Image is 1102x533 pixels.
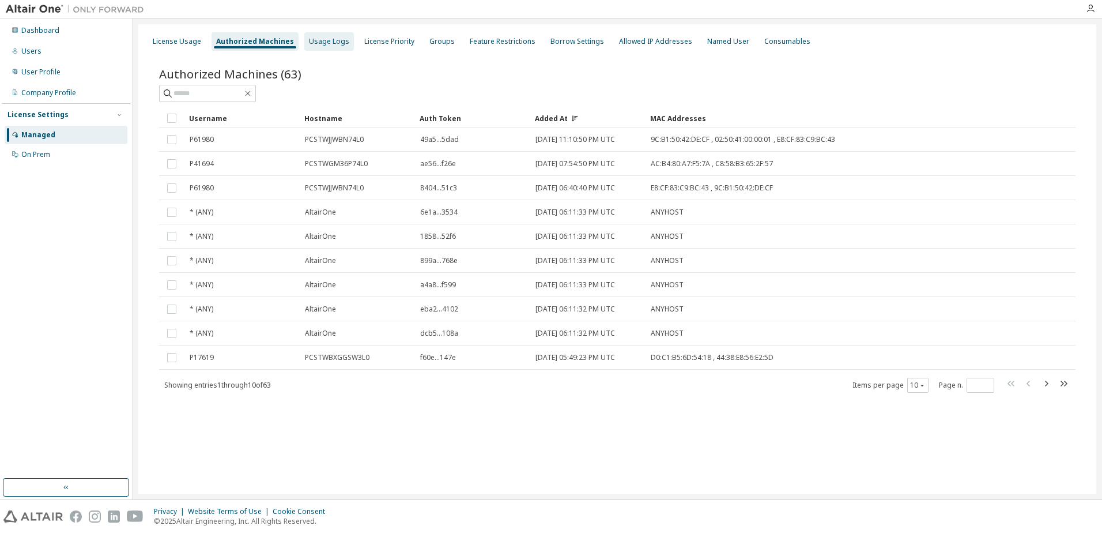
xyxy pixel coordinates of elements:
div: Groups [429,37,455,46]
span: [DATE] 07:54:50 PM UTC [535,159,615,168]
span: * (ANY) [190,256,213,265]
span: ANYHOST [651,256,684,265]
span: P41694 [190,159,214,168]
img: Altair One [6,3,150,15]
span: Items per page [852,378,929,393]
span: * (ANY) [190,280,213,290]
span: eba2...4102 [420,305,458,314]
img: linkedin.svg [108,511,120,523]
div: License Usage [153,37,201,46]
div: Consumables [764,37,810,46]
span: AltairOne [305,329,336,338]
span: f60e...147e [420,353,456,362]
span: AC:B4:80:A7:F5:7A , C8:58:B3:65:2F:57 [651,159,773,168]
div: Privacy [154,507,188,516]
div: Auth Token [420,109,526,127]
div: Cookie Consent [273,507,332,516]
span: PCSTWJJWBN74L0 [305,183,364,193]
span: 899a...768e [420,256,458,265]
span: AltairOne [305,256,336,265]
span: PCSTWBXGGSW3L0 [305,353,369,362]
div: Borrow Settings [550,37,604,46]
span: P17619 [190,353,214,362]
span: ANYHOST [651,232,684,241]
span: [DATE] 06:11:33 PM UTC [535,256,615,265]
span: [DATE] 06:11:33 PM UTC [535,232,615,241]
span: P61980 [190,135,214,144]
img: youtube.svg [127,511,144,523]
span: AltairOne [305,305,336,314]
div: Company Profile [21,88,76,97]
span: [DATE] 11:10:50 PM UTC [535,135,615,144]
div: Website Terms of Use [188,507,273,516]
span: [DATE] 06:11:32 PM UTC [535,329,615,338]
span: ANYHOST [651,280,684,290]
div: MAC Addresses [650,109,954,127]
img: altair_logo.svg [3,511,63,523]
div: On Prem [21,150,50,159]
span: AltairOne [305,232,336,241]
span: ANYHOST [651,329,684,338]
span: ANYHOST [651,305,684,314]
div: Dashboard [21,26,59,35]
div: Added At [535,109,641,127]
div: Hostname [304,109,410,127]
span: PCSTWGM36P74L0 [305,159,368,168]
span: Authorized Machines (63) [159,66,301,82]
span: [DATE] 06:11:33 PM UTC [535,208,615,217]
span: [DATE] 06:40:40 PM UTC [535,183,615,193]
span: P61980 [190,183,214,193]
div: Allowed IP Addresses [619,37,692,46]
div: Users [21,47,41,56]
span: PCSTWJJWBN74L0 [305,135,364,144]
span: 1858...52f6 [420,232,456,241]
span: * (ANY) [190,208,213,217]
div: User Profile [21,67,61,77]
span: 6e1a...3534 [420,208,458,217]
span: 8404...51c3 [420,183,457,193]
span: ae56...f26e [420,159,456,168]
button: 10 [910,381,926,390]
img: facebook.svg [70,511,82,523]
div: Authorized Machines [216,37,294,46]
div: Named User [707,37,749,46]
span: * (ANY) [190,329,213,338]
div: Username [189,109,295,127]
span: E8:CF:83:C9:BC:43 , 9C:B1:50:42:DE:CF [651,183,773,193]
div: License Settings [7,110,69,119]
span: [DATE] 06:11:33 PM UTC [535,280,615,290]
img: instagram.svg [89,511,101,523]
span: [DATE] 05:49:23 PM UTC [535,353,615,362]
span: dcb5...108a [420,329,458,338]
span: Showing entries 1 through 10 of 63 [164,380,271,390]
span: ANYHOST [651,208,684,217]
span: [DATE] 06:11:32 PM UTC [535,305,615,314]
span: D0:C1:B5:6D:54:18 , 44:38:E8:56:E2:5D [651,353,773,362]
span: AltairOne [305,280,336,290]
span: Page n. [939,378,994,393]
p: © 2025 Altair Engineering, Inc. All Rights Reserved. [154,516,332,526]
span: a4a8...f599 [420,280,456,290]
span: * (ANY) [190,305,213,314]
span: 9C:B1:50:42:DE:CF , 02:50:41:00:00:01 , E8:CF:83:C9:BC:43 [651,135,835,144]
div: License Priority [364,37,414,46]
span: 49a5...5dad [420,135,459,144]
div: Managed [21,130,55,140]
div: Feature Restrictions [470,37,535,46]
span: * (ANY) [190,232,213,241]
div: Usage Logs [309,37,349,46]
span: AltairOne [305,208,336,217]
